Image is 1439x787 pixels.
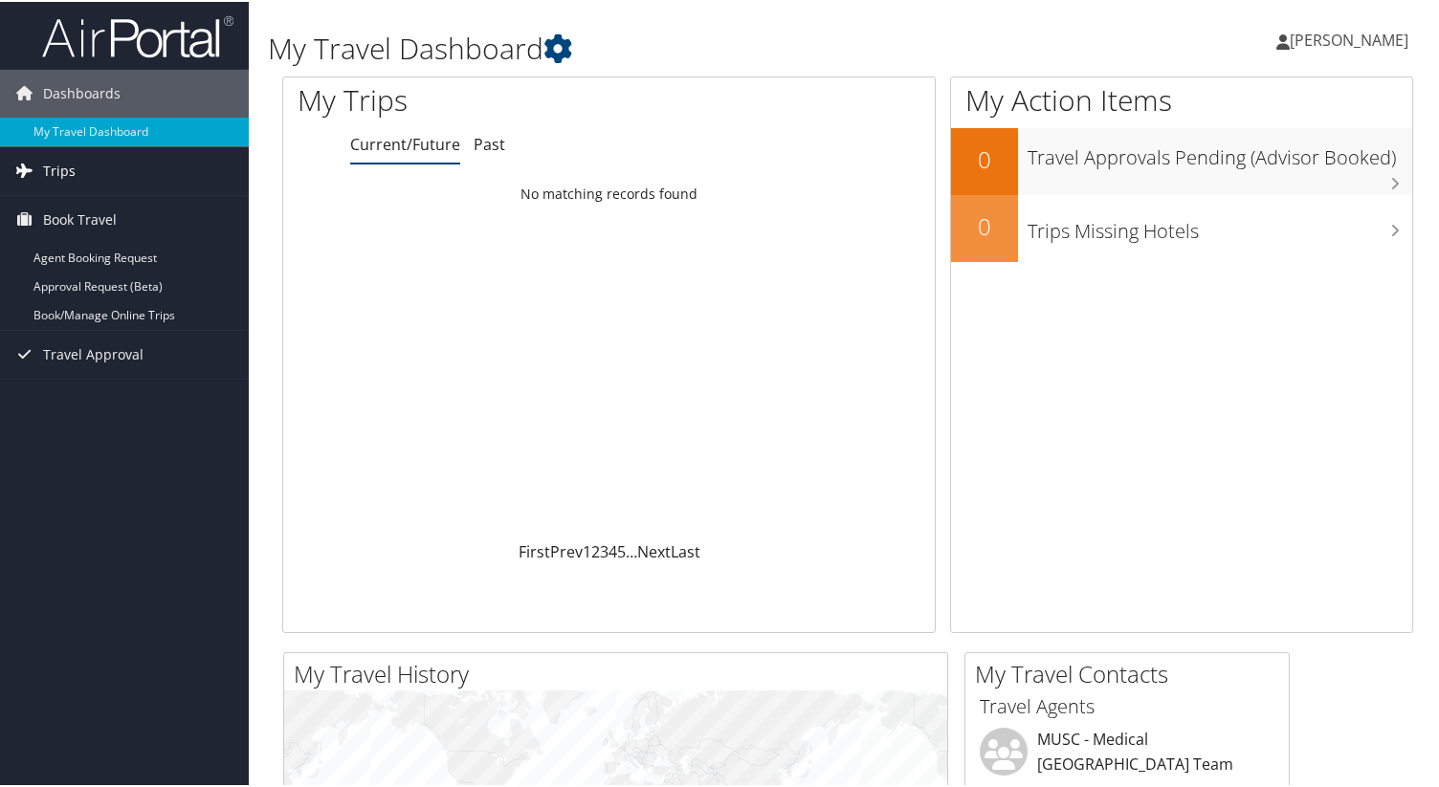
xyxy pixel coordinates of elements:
a: [PERSON_NAME] [1276,10,1428,67]
span: Travel Approval [43,329,144,377]
h2: My Travel Contacts [975,656,1289,689]
td: No matching records found [283,175,935,209]
a: 3 [600,539,609,560]
a: Current/Future [350,132,460,153]
img: airportal-logo.png [42,12,233,57]
span: … [626,539,637,560]
span: Dashboards [43,68,121,116]
a: 4 [609,539,617,560]
h3: Travel Approvals Pending (Advisor Booked) [1028,133,1412,169]
h3: Travel Agents [980,691,1274,718]
span: Trips [43,145,76,193]
a: Prev [550,539,583,560]
a: 1 [583,539,591,560]
h2: 0 [951,142,1018,174]
a: 0Travel Approvals Pending (Advisor Booked) [951,126,1412,193]
h3: Trips Missing Hotels [1028,207,1412,243]
span: [PERSON_NAME] [1290,28,1408,49]
h2: My Travel History [294,656,947,689]
a: Past [474,132,505,153]
h1: My Travel Dashboard [268,27,1041,67]
a: 0Trips Missing Hotels [951,193,1412,260]
h2: 0 [951,208,1018,241]
h1: My Trips [298,78,649,119]
a: Last [671,539,700,560]
a: 2 [591,539,600,560]
a: First [519,539,550,560]
h1: My Action Items [951,78,1412,119]
span: Book Travel [43,194,117,242]
a: 5 [617,539,626,560]
a: Next [637,539,671,560]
